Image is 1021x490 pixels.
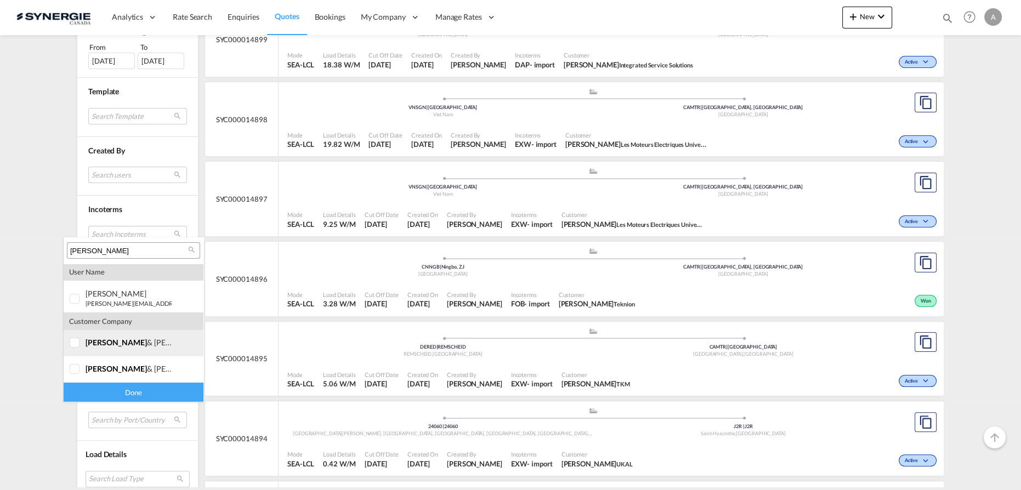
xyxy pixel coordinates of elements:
div: <span class="highlightedText">fischer</span> &amp; rechsteiner company spa [86,364,172,373]
span: [PERSON_NAME] [86,364,147,373]
small: [PERSON_NAME][EMAIL_ADDRESS][DOMAIN_NAME] [86,300,234,307]
div: user name [64,263,203,281]
div: Done [64,383,203,402]
span: [PERSON_NAME] [86,338,147,347]
div: alessia MOLTENI [86,289,172,298]
div: customer company [64,312,203,330]
input: Search Customer Details [70,246,188,256]
div: <span class="highlightedText">fischer</span> &amp; rechsteiner [86,338,172,347]
md-icon: icon-magnify [188,246,196,254]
